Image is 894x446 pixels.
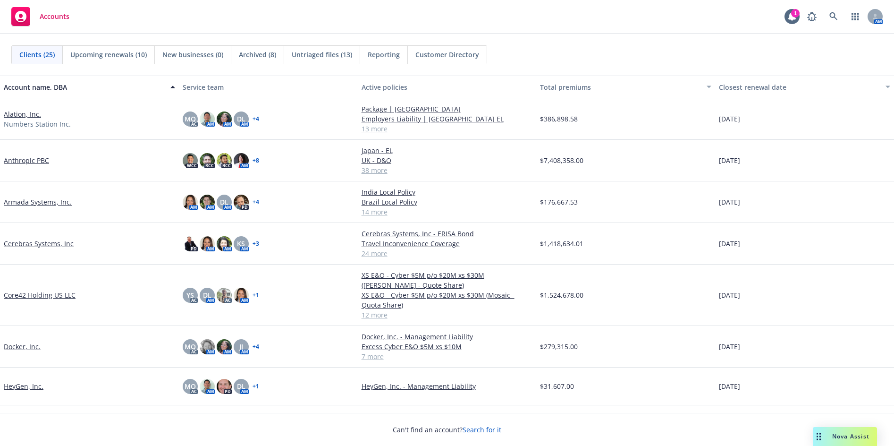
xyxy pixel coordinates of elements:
[719,342,740,352] span: [DATE]
[253,116,259,122] a: + 4
[40,13,69,20] span: Accounts
[253,344,259,350] a: + 4
[824,7,843,26] a: Search
[719,290,740,300] span: [DATE]
[715,76,894,98] button: Closest renewal date
[358,76,537,98] button: Active policies
[8,3,73,30] a: Accounts
[253,241,259,247] a: + 3
[362,104,533,114] a: Package | [GEOGRAPHIC_DATA]
[362,207,533,217] a: 14 more
[237,381,245,391] span: DL
[4,381,43,391] a: HeyGen, Inc.
[70,50,147,60] span: Upcoming renewals (10)
[362,352,533,361] a: 7 more
[362,310,533,320] a: 12 more
[217,339,232,354] img: photo
[234,288,249,303] img: photo
[4,155,49,165] a: Anthropic PBC
[4,239,74,249] a: Cerebras Systems, Inc
[4,82,165,92] div: Account name, DBA
[362,155,533,165] a: UK - D&O
[200,195,215,210] img: photo
[540,114,578,124] span: $386,898.58
[234,195,249,210] img: photo
[253,384,259,389] a: + 1
[183,153,198,168] img: photo
[540,381,574,391] span: $31,607.00
[813,427,877,446] button: Nova Assist
[217,153,232,168] img: photo
[719,155,740,165] span: [DATE]
[200,153,215,168] img: photo
[362,270,533,290] a: XS E&O - Cyber $5M p/o $20M xs $30M ([PERSON_NAME] - Quote Share)
[719,381,740,391] span: [DATE]
[540,197,578,207] span: $176,667.53
[802,7,821,26] a: Report a Bug
[220,197,228,207] span: DL
[19,50,55,60] span: Clients (25)
[362,342,533,352] a: Excess Cyber E&O $5M xs $10M
[185,114,196,124] span: MQ
[463,425,501,434] a: Search for it
[217,111,232,127] img: photo
[540,290,583,300] span: $1,524,678.00
[234,153,249,168] img: photo
[253,292,259,298] a: + 1
[719,239,740,249] span: [DATE]
[719,114,740,124] span: [DATE]
[832,432,869,440] span: Nova Assist
[239,342,243,352] span: JJ
[253,199,259,205] a: + 4
[183,82,354,92] div: Service team
[362,229,533,239] a: Cerebras Systems, Inc - ERISA Bond
[183,236,198,251] img: photo
[846,7,865,26] a: Switch app
[540,82,701,92] div: Total premiums
[185,381,196,391] span: MQ
[185,342,196,352] span: MQ
[186,290,194,300] span: YS
[200,111,215,127] img: photo
[200,236,215,251] img: photo
[179,76,358,98] button: Service team
[540,342,578,352] span: $279,315.00
[362,332,533,342] a: Docker, Inc. - Management Liability
[162,50,223,60] span: New businesses (0)
[362,187,533,197] a: India Local Policy
[540,239,583,249] span: $1,418,634.01
[200,379,215,394] img: photo
[393,425,501,435] span: Can't find an account?
[362,124,533,134] a: 13 more
[362,82,533,92] div: Active policies
[362,290,533,310] a: XS E&O - Cyber $5M p/o $20M xs $30M (Mosaic - Quota Share)
[362,381,533,391] a: HeyGen, Inc. - Management Liability
[719,82,880,92] div: Closest renewal date
[362,411,533,421] a: HeyGen Technology Inc. - Management Liability
[813,427,825,446] div: Drag to move
[362,197,533,207] a: Brazil Local Policy
[237,239,245,249] span: KS
[362,249,533,258] a: 24 more
[253,158,259,163] a: + 8
[719,197,740,207] span: [DATE]
[540,155,583,165] span: $7,408,358.00
[203,290,211,300] span: DL
[362,165,533,175] a: 38 more
[362,114,533,124] a: Employers Liability | [GEOGRAPHIC_DATA] EL
[183,195,198,210] img: photo
[217,236,232,251] img: photo
[791,9,800,17] div: 1
[4,109,41,119] a: Alation, Inc.
[200,339,215,354] img: photo
[368,50,400,60] span: Reporting
[237,114,245,124] span: DL
[362,146,533,155] a: Japan - EL
[4,119,71,129] span: Numbers Station Inc.
[536,76,715,98] button: Total premiums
